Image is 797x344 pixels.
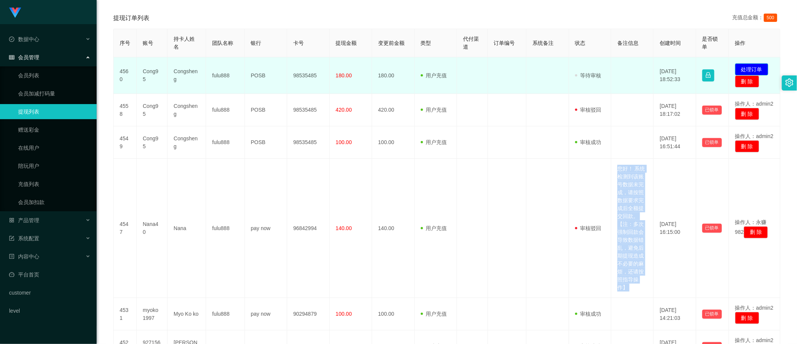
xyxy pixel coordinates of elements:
button: 删 除 [735,312,759,324]
td: 100.00 [372,126,414,159]
td: [DATE] 14:21:03 [654,298,696,330]
span: 团队名称 [212,40,233,46]
span: 用户充值 [421,225,447,231]
td: Congsheng [168,126,206,159]
span: 审核成功 [575,311,602,317]
td: 4531 [114,298,137,330]
td: 96842994 [287,159,329,298]
a: 在线用户 [18,140,91,155]
span: 180.00 [336,72,352,78]
span: 持卡人姓名 [174,36,195,50]
span: 账号 [143,40,153,46]
i: 图标: check-circle-o [9,37,14,42]
td: [DATE] 16:15:00 [654,159,696,298]
i: 图标: table [9,55,14,60]
span: 操作人：admin2 [735,305,774,311]
span: 银行 [251,40,262,46]
span: 订单编号 [494,40,515,46]
td: 98535485 [287,94,329,126]
a: 充值列表 [18,177,91,192]
td: 4547 [114,159,137,298]
td: Cong95 [137,57,168,94]
span: 产品管理 [9,217,39,223]
span: 操作人：永赚982 [735,219,767,235]
a: customer [9,285,91,300]
a: 会员列表 [18,68,91,83]
td: Cong95 [137,94,168,126]
td: 您好！ 系统检测到该账号数据未完成，请按照数据要求完成后全额提交回款。【注：多次强制回款会导致数据错乱，避免后期提现造成不必要的麻烦，还请按照指导操作】 [611,159,654,298]
td: fulu888 [206,159,245,298]
td: Nana40 [137,159,168,298]
span: 100.00 [336,311,352,317]
span: 备注信息 [617,40,639,46]
td: fulu888 [206,94,245,126]
span: 审核驳回 [575,225,602,231]
button: 已锁单 [702,138,722,147]
span: 数据中心 [9,36,39,42]
td: [DATE] 18:17:02 [654,94,696,126]
button: 已锁单 [702,310,722,319]
a: 赠送彩金 [18,122,91,137]
td: 4549 [114,126,137,159]
span: 是否锁单 [702,36,718,50]
td: pay now [245,298,287,330]
span: 提现金额 [336,40,357,46]
span: 内容中心 [9,253,39,260]
td: 90294879 [287,298,329,330]
span: 创建时间 [660,40,681,46]
td: pay now [245,159,287,298]
td: 100.00 [372,298,414,330]
td: Myo Ko ko [168,298,206,330]
td: POSB [245,94,287,126]
button: 删 除 [744,226,768,238]
span: 用户充值 [421,311,447,317]
td: myoko1997 [137,298,168,330]
td: 180.00 [372,57,414,94]
button: 处理订单 [735,63,768,75]
a: 会员加减打码量 [18,86,91,101]
td: [DATE] 16:51:44 [654,126,696,159]
span: 等待审核 [575,72,602,78]
span: 用户充值 [421,107,447,113]
span: 500 [764,14,777,22]
td: 4560 [114,57,137,94]
td: POSB [245,126,287,159]
span: 操作 [735,40,746,46]
a: 陪玩用户 [18,158,91,174]
span: 系统备注 [532,40,554,46]
span: 提现订单列表 [113,14,149,23]
i: 图标: setting [785,78,794,87]
span: 操作人：admin2 [735,101,774,107]
td: POSB [245,57,287,94]
td: Congsheng [168,57,206,94]
td: 4558 [114,94,137,126]
td: Cong95 [137,126,168,159]
span: 序号 [120,40,130,46]
span: 操作人：admin2 [735,133,774,139]
button: 删 除 [735,140,759,152]
span: 140.00 [336,225,352,231]
span: 卡号 [293,40,304,46]
span: 会员管理 [9,54,39,60]
td: fulu888 [206,126,245,159]
i: 图标: profile [9,254,14,259]
a: 图标: dashboard平台首页 [9,267,91,282]
span: 用户充值 [421,139,447,145]
a: 会员加扣款 [18,195,91,210]
button: 图标: lock [702,69,714,81]
span: 100.00 [336,139,352,145]
td: [DATE] 18:52:33 [654,57,696,94]
span: 用户充值 [421,72,447,78]
i: 图标: form [9,236,14,241]
span: 系统配置 [9,235,39,241]
span: 变更前金额 [378,40,405,46]
td: fulu888 [206,298,245,330]
span: 状态 [575,40,586,46]
button: 删 除 [735,108,759,120]
span: 审核成功 [575,139,602,145]
i: 图标: appstore-o [9,218,14,223]
td: Nana [168,159,206,298]
img: logo.9652507e.png [9,8,21,18]
span: 操作人：admin2 [735,337,774,343]
button: 删 除 [735,75,759,88]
